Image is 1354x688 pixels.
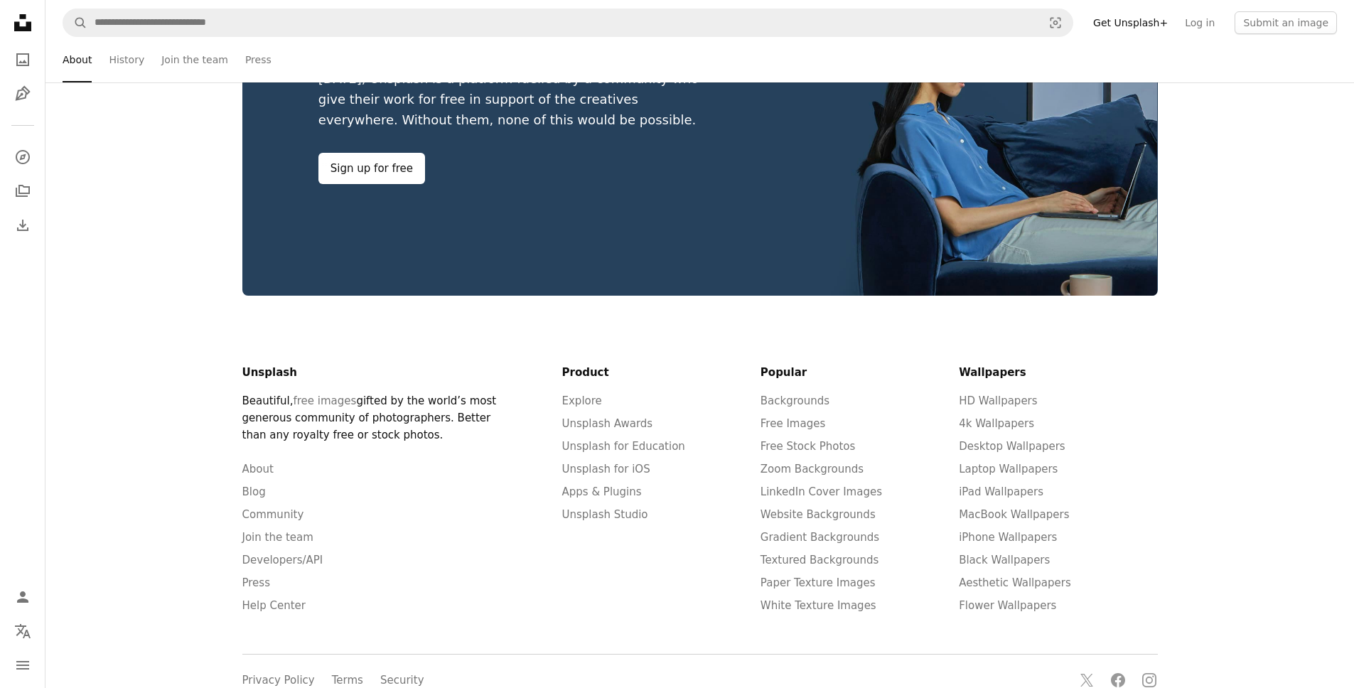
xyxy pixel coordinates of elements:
a: Developers/API [242,554,323,566]
a: Log in [1176,11,1223,34]
button: Submit an image [1235,11,1337,34]
a: iPhone Wallpapers [959,531,1057,544]
a: Backgrounds [761,394,829,407]
a: Aesthetic Wallpapers [959,576,1071,589]
a: History [109,37,144,82]
h6: Product [562,364,761,381]
a: Flower Wallpapers [959,599,1056,612]
a: Get Unsplash+ [1085,11,1176,34]
a: Terms [332,674,363,687]
a: Blog [242,485,266,498]
a: Sign up for free [318,153,425,184]
a: Photos [9,45,37,74]
a: Desktop Wallpapers [959,440,1065,453]
a: Unsplash Studio [562,508,648,521]
a: Gradient Backgrounds [761,531,879,544]
a: Zoom Backgrounds [761,463,864,475]
a: Download History [9,211,37,240]
h6: Wallpapers [959,364,1157,381]
a: Apps & Plugins [562,485,642,498]
a: Help Center [242,599,306,612]
a: free images [294,394,357,407]
a: Community [242,508,304,521]
a: Free Images [761,417,825,430]
a: Free Stock Photos [761,440,855,453]
a: HD Wallpapers [959,394,1037,407]
a: MacBook Wallpapers [959,508,1069,521]
h6: Popular [761,364,959,381]
a: Home — Unsplash [9,9,37,40]
a: Unsplash for Education [562,440,685,453]
a: Illustrations [9,80,37,108]
a: Unsplash Awards [562,417,653,430]
button: Menu [9,651,37,679]
form: Find visuals sitewide [63,9,1073,37]
a: Privacy Policy [242,674,315,687]
a: Paper Texture Images [761,576,876,589]
a: Join the team [242,531,313,544]
a: Collections [9,177,37,205]
a: Textured Backgrounds [761,554,879,566]
a: Press [242,576,270,589]
a: Website Backgrounds [761,508,876,521]
a: Explore [9,143,37,171]
h6: Unsplash [242,364,509,381]
button: Search Unsplash [63,9,87,36]
a: Explore [562,394,602,407]
button: Visual search [1038,9,1073,36]
a: Black Wallpapers [959,554,1050,566]
a: Join the team [161,37,228,82]
a: White Texture Images [761,599,876,612]
a: Press [245,37,272,82]
a: About [242,463,274,475]
a: Security [380,674,424,687]
button: Language [9,617,37,645]
a: LinkedIn Cover Images [761,485,882,498]
p: Beautiful, gifted by the world’s most generous community of photographers. Better than any royalt... [242,392,509,444]
a: iPad Wallpapers [959,485,1043,498]
a: Unsplash for iOS [562,463,650,475]
a: Log in / Sign up [9,583,37,611]
a: 4k Wallpapers [959,417,1034,430]
a: Laptop Wallpapers [959,463,1058,475]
